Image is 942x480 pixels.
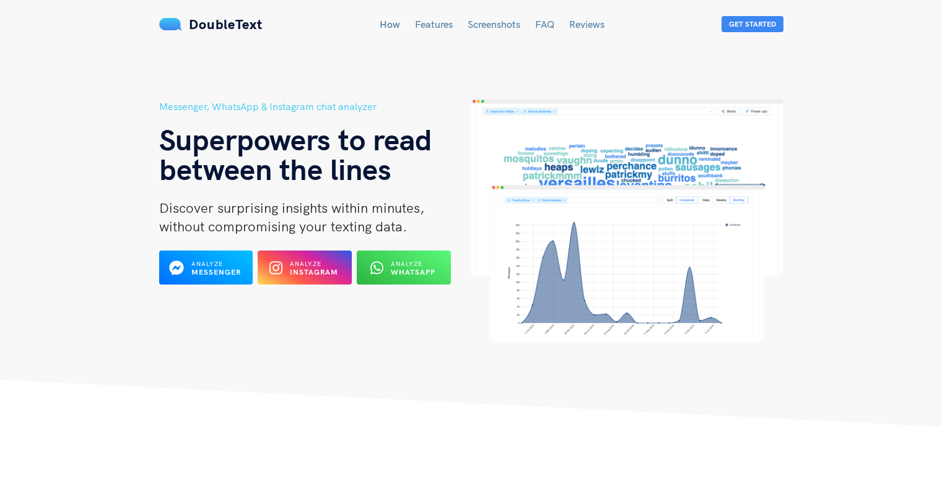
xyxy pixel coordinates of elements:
[415,18,453,30] a: Features
[159,121,432,158] span: Superpowers to read
[258,267,352,278] a: Analyze Instagram
[357,267,451,278] a: Analyze WhatsApp
[391,267,435,276] b: WhatsApp
[159,18,183,30] img: mS3x8y1f88AAAAABJRU5ErkJggg==
[290,260,321,268] span: Analyze
[391,260,422,268] span: Analyze
[258,251,352,285] button: Analyze Instagram
[722,16,783,32] button: Get Started
[357,251,451,285] button: Analyze WhatsApp
[471,99,783,342] img: hero
[535,18,554,30] a: FAQ
[569,18,604,30] a: Reviews
[159,267,253,278] a: Analyze Messenger
[191,260,223,268] span: Analyze
[189,15,263,33] span: DoubleText
[159,99,471,114] h5: Messenger, WhatsApp & Instagram chat analyzer
[159,251,253,285] button: Analyze Messenger
[159,218,407,235] span: without compromising your texting data.
[290,267,338,276] b: Instagram
[159,150,391,187] span: between the lines
[380,18,400,30] a: How
[159,199,424,216] span: Discover surprising insights within minutes,
[468,18,520,30] a: Screenshots
[159,15,263,33] a: DoubleText
[191,267,241,276] b: Messenger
